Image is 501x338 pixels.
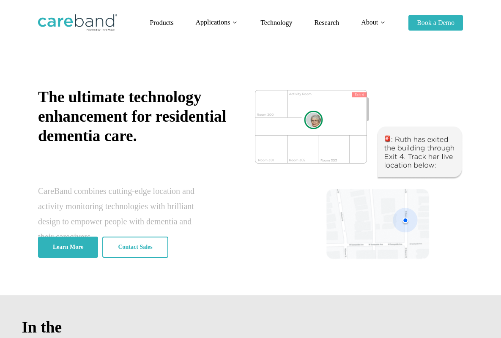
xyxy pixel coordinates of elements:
[195,19,238,26] a: Applications
[38,88,226,144] span: The ultimate technology enhancement for residential dementia care.
[255,90,463,259] img: CareBand tracking system
[408,19,463,26] a: Book a Demo
[260,19,292,26] a: Technology
[417,19,454,26] span: Book a Demo
[195,19,230,26] span: Applications
[38,237,98,258] a: Learn More
[150,19,173,26] a: Products
[314,19,339,26] a: Research
[53,243,83,251] span: Learn More
[361,19,386,26] a: About
[38,183,209,244] div: CareBand combines cutting-edge location and activity monitoring technologies with brilliant desig...
[118,243,152,251] span: Contact Sales
[102,237,168,258] a: Contact Sales
[361,19,378,26] span: About
[38,14,117,31] img: CareBand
